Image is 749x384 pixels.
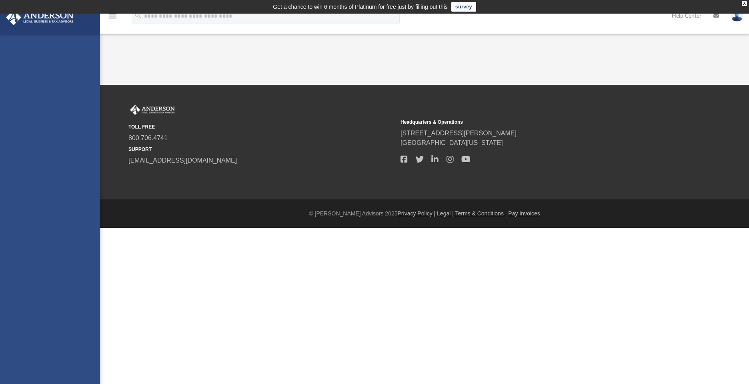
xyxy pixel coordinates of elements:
[100,209,749,218] div: © [PERSON_NAME] Advisors 2025
[401,119,667,126] small: Headquarters & Operations
[128,135,168,141] a: 800.706.4741
[455,210,507,217] a: Terms & Conditions |
[401,130,517,137] a: [STREET_ADDRESS][PERSON_NAME]
[128,105,176,115] img: Anderson Advisors Platinum Portal
[731,10,743,22] img: User Pic
[742,1,747,6] div: close
[273,2,448,12] div: Get a chance to win 6 months of Platinum for free just by filling out this
[398,210,436,217] a: Privacy Policy |
[508,210,540,217] a: Pay Invoices
[128,123,395,131] small: TOLL FREE
[134,11,142,20] i: search
[108,15,118,21] a: menu
[451,2,476,12] a: survey
[401,139,503,146] a: [GEOGRAPHIC_DATA][US_STATE]
[128,157,237,164] a: [EMAIL_ADDRESS][DOMAIN_NAME]
[128,146,395,153] small: SUPPORT
[108,11,118,21] i: menu
[4,10,76,25] img: Anderson Advisors Platinum Portal
[437,210,454,217] a: Legal |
